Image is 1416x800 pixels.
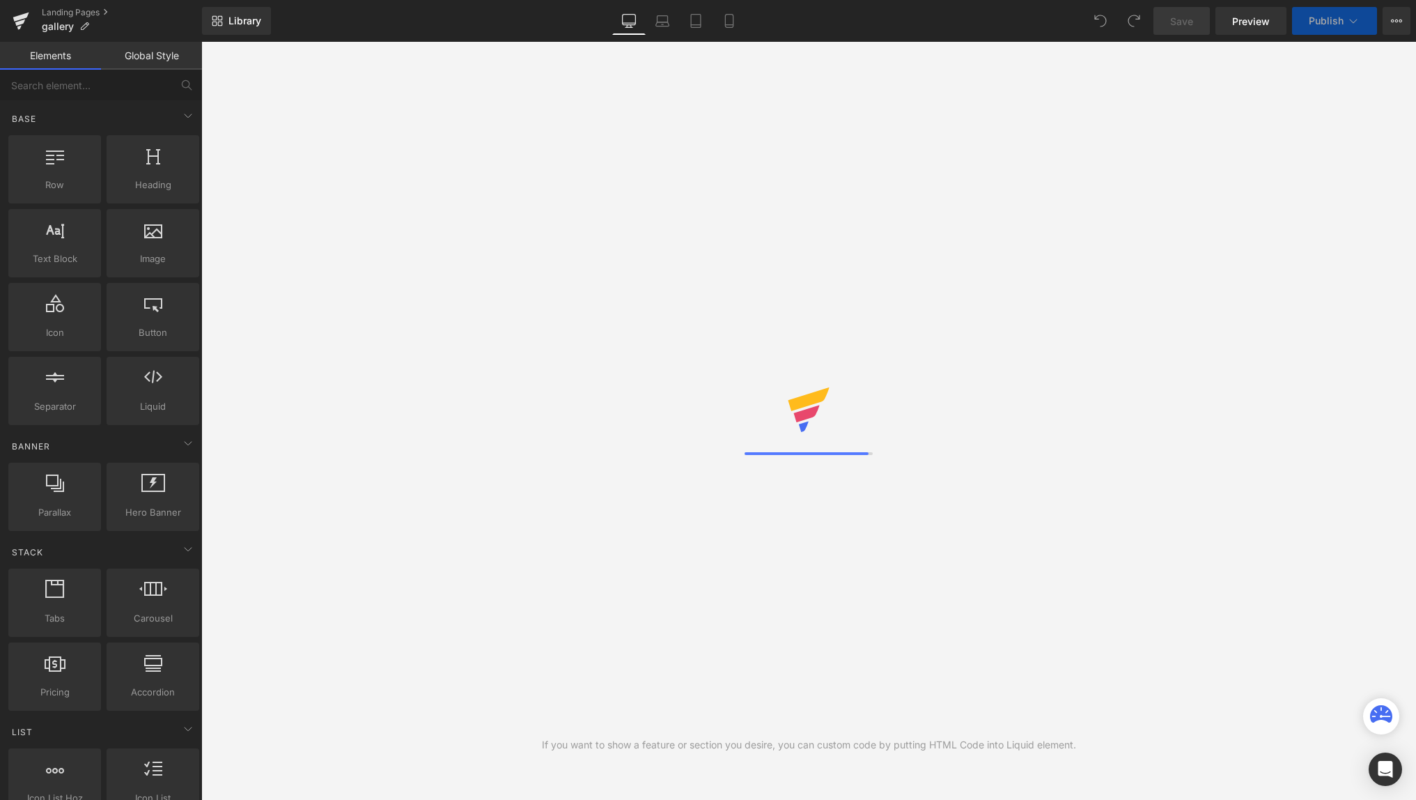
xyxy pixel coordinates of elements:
[713,7,746,35] a: Mobile
[13,325,97,340] span: Icon
[13,685,97,700] span: Pricing
[1120,7,1148,35] button: Redo
[13,505,97,520] span: Parallax
[612,7,646,35] a: Desktop
[42,7,202,18] a: Landing Pages
[13,178,97,192] span: Row
[646,7,679,35] a: Laptop
[10,112,38,125] span: Base
[13,399,97,414] span: Separator
[13,252,97,266] span: Text Block
[10,725,34,739] span: List
[1383,7,1410,35] button: More
[111,178,195,192] span: Heading
[228,15,261,27] span: Library
[101,42,202,70] a: Global Style
[111,505,195,520] span: Hero Banner
[111,611,195,626] span: Carousel
[1232,14,1270,29] span: Preview
[679,7,713,35] a: Tablet
[111,252,195,266] span: Image
[202,7,271,35] a: New Library
[1309,15,1344,26] span: Publish
[1215,7,1286,35] a: Preview
[10,546,45,559] span: Stack
[42,21,74,32] span: gallery
[111,685,195,700] span: Accordion
[1087,7,1114,35] button: Undo
[10,440,52,453] span: Banner
[111,325,195,340] span: Button
[1292,7,1377,35] button: Publish
[542,737,1076,753] div: If you want to show a feature or section you desire, you can custom code by putting HTML Code int...
[13,611,97,626] span: Tabs
[1170,14,1193,29] span: Save
[1369,753,1402,786] div: Open Intercom Messenger
[111,399,195,414] span: Liquid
